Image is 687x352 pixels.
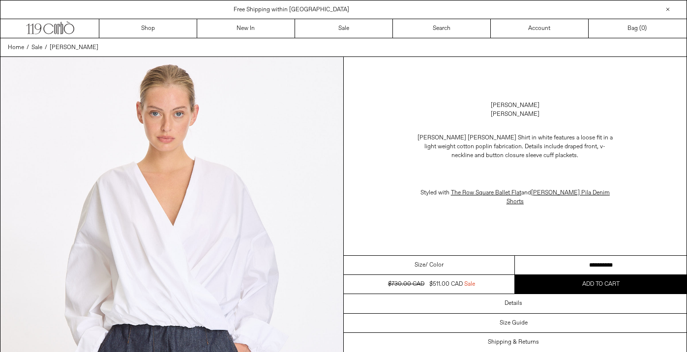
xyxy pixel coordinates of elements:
a: Bag () [589,19,687,38]
h3: Size Guide [500,320,528,326]
a: Sale [295,19,393,38]
a: Home [8,43,24,52]
span: Home [8,44,24,52]
span: Add to cart [582,280,620,288]
span: and [449,189,610,206]
a: Sale [31,43,42,52]
a: Shop [99,19,197,38]
a: [PERSON_NAME] Pila Denim Shorts [507,189,610,206]
button: Add to cart [515,275,687,294]
span: Sale [464,280,475,289]
a: The Row Square Ballet Flat [451,189,521,197]
a: [PERSON_NAME] [50,43,98,52]
h3: Shipping & Returns [488,339,539,346]
span: $511.00 CAD [429,280,463,288]
span: / [27,43,29,52]
a: Account [491,19,589,38]
span: / Color [425,261,444,270]
span: Sale [31,44,42,52]
p: [PERSON_NAME] [PERSON_NAME] Shirt in white features a loose fit in a light weight cotton poplin f... [417,129,613,165]
p: Styled with [417,184,613,211]
span: / [45,43,47,52]
a: [PERSON_NAME] [491,101,539,110]
a: Search [393,19,491,38]
span: ) [641,24,647,33]
a: New In [197,19,295,38]
a: Free Shipping within [GEOGRAPHIC_DATA] [234,6,349,14]
span: [PERSON_NAME] [50,44,98,52]
div: [PERSON_NAME] [491,110,539,119]
s: $730.00 CAD [388,280,424,288]
span: 0 [641,25,645,32]
h3: Details [505,300,522,307]
span: Size [415,261,425,270]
